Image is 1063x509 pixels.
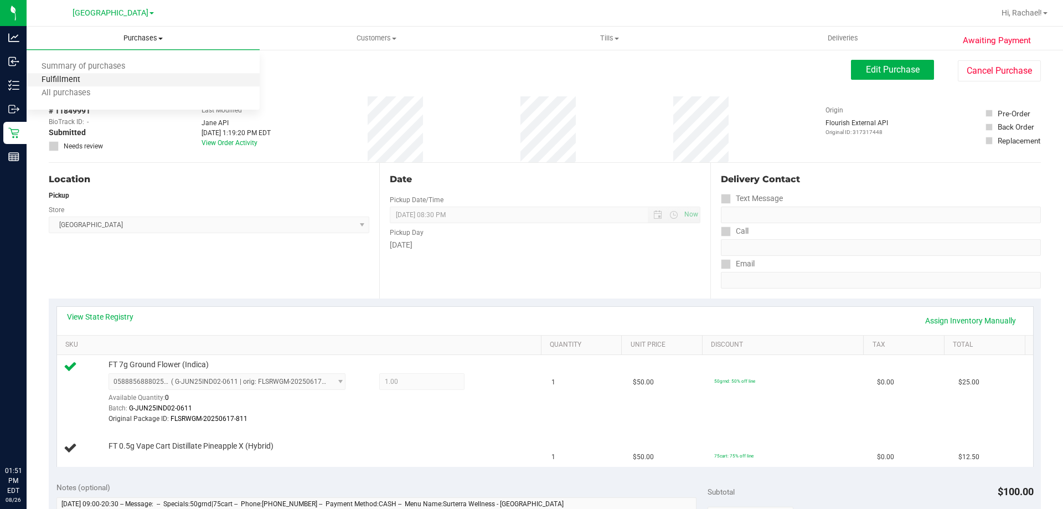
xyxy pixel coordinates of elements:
[260,33,492,43] span: Customers
[49,205,64,215] label: Store
[109,404,127,412] span: Batch:
[714,378,755,384] span: 50grnd: 50% off line
[27,33,260,43] span: Purchases
[493,33,725,43] span: Tills
[633,452,654,462] span: $50.00
[721,191,783,207] label: Text Message
[825,105,843,115] label: Origin
[825,118,888,136] div: Flourish External API
[27,89,105,98] span: All purchases
[550,341,617,349] a: Quantity
[493,27,726,50] a: Tills
[877,452,894,462] span: $0.00
[27,75,95,85] span: Fulfillment
[65,341,536,349] a: SKU
[390,239,700,251] div: [DATE]
[998,135,1040,146] div: Replacement
[27,62,140,71] span: Summary of purchases
[49,173,369,186] div: Location
[721,256,755,272] label: Email
[64,141,103,151] span: Needs review
[8,56,19,67] inline-svg: Inbound
[998,121,1034,132] div: Back Order
[721,239,1041,256] input: Format: (999) 999-9999
[109,390,358,412] div: Available Quantity:
[551,377,555,388] span: 1
[202,105,242,115] label: Last Modified
[873,341,940,349] a: Tax
[714,453,754,459] span: 75cart: 75% off line
[721,207,1041,223] input: Format: (999) 999-9999
[721,223,749,239] label: Call
[5,496,22,504] p: 08/26
[918,311,1023,330] a: Assign Inventory Manually
[67,311,133,322] a: View State Registry
[109,441,274,451] span: FT 0.5g Vape Cart Distillate Pineapple X (Hybrid)
[8,127,19,138] inline-svg: Retail
[963,34,1031,47] span: Awaiting Payment
[49,105,90,117] span: # 11849991
[202,128,271,138] div: [DATE] 1:19:20 PM EDT
[813,33,873,43] span: Deliveries
[390,173,700,186] div: Date
[165,394,169,402] span: 0
[631,341,698,349] a: Unit Price
[866,64,920,75] span: Edit Purchase
[73,8,148,18] span: [GEOGRAPHIC_DATA]
[551,452,555,462] span: 1
[721,173,1041,186] div: Delivery Contact
[633,377,654,388] span: $50.00
[390,195,443,205] label: Pickup Date/Time
[726,27,959,50] a: Deliveries
[958,377,979,388] span: $25.00
[711,341,859,349] a: Discount
[1002,8,1042,17] span: Hi, Rachael!
[958,60,1041,81] button: Cancel Purchase
[27,27,260,50] a: Purchases Summary of purchases Fulfillment All purchases
[5,466,22,496] p: 01:51 PM EDT
[998,108,1030,119] div: Pre-Order
[8,151,19,162] inline-svg: Reports
[49,192,69,199] strong: Pickup
[851,60,934,80] button: Edit Purchase
[8,104,19,115] inline-svg: Outbound
[8,32,19,43] inline-svg: Analytics
[953,341,1020,349] a: Total
[109,415,169,423] span: Original Package ID:
[998,486,1034,497] span: $100.00
[202,118,271,128] div: Jane API
[171,415,247,423] span: FLSRWGM-20250617-811
[202,139,257,147] a: View Order Activity
[56,483,110,492] span: Notes (optional)
[260,27,493,50] a: Customers
[708,487,735,496] span: Subtotal
[390,228,424,238] label: Pickup Day
[49,127,86,138] span: Submitted
[877,377,894,388] span: $0.00
[109,359,209,370] span: FT 7g Ground Flower (Indica)
[87,117,89,127] span: -
[49,117,84,127] span: BioTrack ID:
[8,80,19,91] inline-svg: Inventory
[958,452,979,462] span: $12.50
[129,404,192,412] span: G-JUN25IND02-0611
[825,128,888,136] p: Original ID: 317317448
